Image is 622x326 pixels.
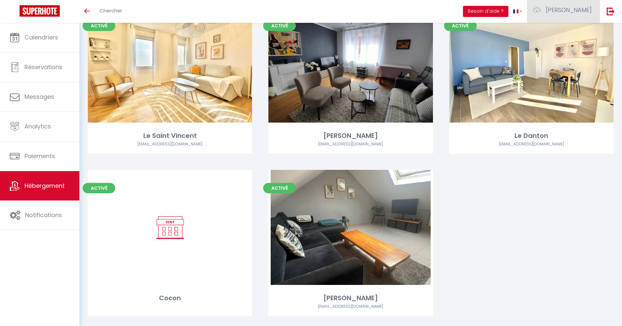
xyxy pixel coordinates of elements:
[546,6,592,14] span: [PERSON_NAME]
[24,33,58,41] span: Calendriers
[263,183,296,193] span: Activé
[24,63,62,71] span: Réservations
[100,7,122,14] span: Chercher
[449,141,614,147] div: Airbnb
[83,183,115,193] span: Activé
[24,182,65,190] span: Hébergement
[20,5,60,17] img: Super Booking
[263,21,296,31] span: Activé
[532,6,542,14] img: ...
[88,131,252,141] div: Le Saint Vincent
[463,6,508,17] button: Besoin d'aide ?
[449,131,614,141] div: Le Danton
[25,211,62,219] span: Notifications
[88,141,252,147] div: Airbnb
[24,122,51,130] span: Analytics
[83,21,115,31] span: Activé
[444,21,477,31] span: Activé
[24,152,55,160] span: Paiements
[268,131,433,141] div: [PERSON_NAME]
[268,141,433,147] div: Airbnb
[268,293,433,303] div: [PERSON_NAME]
[88,293,252,303] div: Cocon
[24,93,54,101] span: Messages
[607,7,615,15] img: logout
[268,304,433,310] div: Airbnb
